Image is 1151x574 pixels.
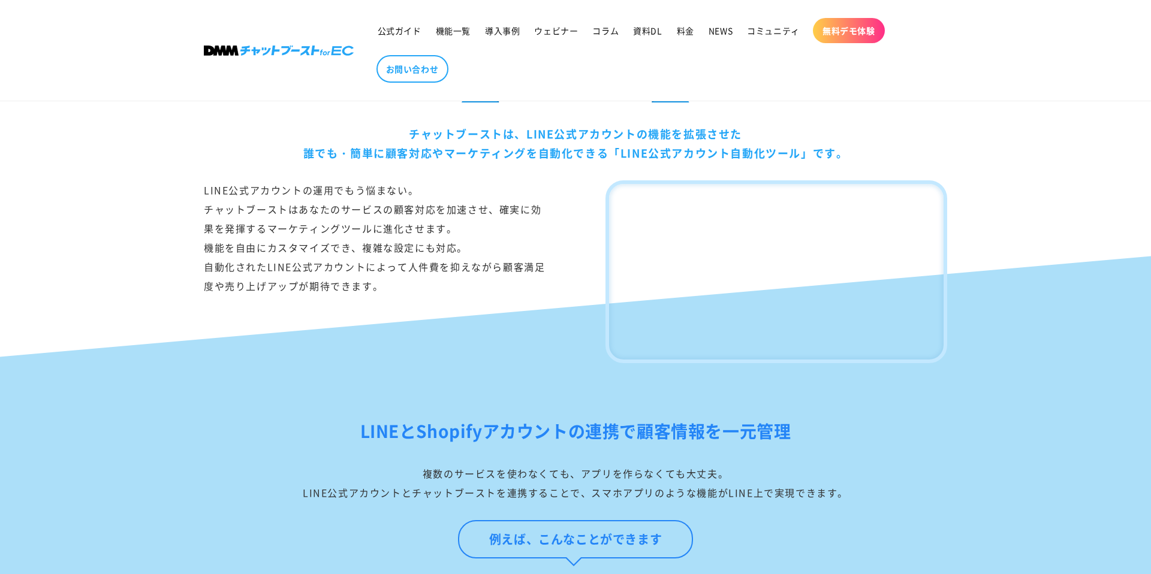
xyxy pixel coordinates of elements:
a: お問い合わせ [376,55,448,83]
div: 例えば、こんなことができます [458,520,693,558]
a: コミュニティ [740,18,807,43]
span: ウェビナー [534,25,578,36]
a: 機能一覧 [429,18,478,43]
a: 公式ガイド [370,18,429,43]
div: チャットブーストは、LINE公式アカウントの機能を拡張させた 誰でも・簡単に顧客対応やマーケティングを自動化できる「LINE公式アカウント自動化ツール」です。 [204,124,947,163]
div: 複数のサービスを使わなくても、アプリを作らなくても大丈夫。 LINE公式アカウントとチャットブーストを連携することで、スマホアプリのような機能がLINE上で実現できます。 [204,464,947,502]
span: 無料デモ体験 [822,25,875,36]
span: お問い合わせ [386,64,439,74]
a: 資料DL [626,18,669,43]
a: 導入事例 [478,18,527,43]
a: ウェビナー [527,18,585,43]
span: コミュニティ [747,25,800,36]
a: NEWS [701,18,740,43]
div: LINE公式アカウントの運用でもう悩まない。 チャットブーストはあなたのサービスの顧客対応を加速させ、確実に効果を発揮するマーケティングツールに進化させます。 機能を自由にカスタマイズでき、複雑... [204,180,546,363]
a: 料金 [670,18,701,43]
h2: LINEとShopifyアカウントの連携で顧客情報を一元管理 [204,417,947,446]
img: 株式会社DMM Boost [204,46,354,56]
span: NEWS [709,25,733,36]
span: 料金 [677,25,694,36]
a: 無料デモ体験 [813,18,885,43]
span: コラム [592,25,619,36]
span: 機能一覧 [436,25,471,36]
span: 導入事例 [485,25,520,36]
span: 資料DL [633,25,662,36]
span: 公式ガイド [378,25,421,36]
a: コラム [585,18,626,43]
